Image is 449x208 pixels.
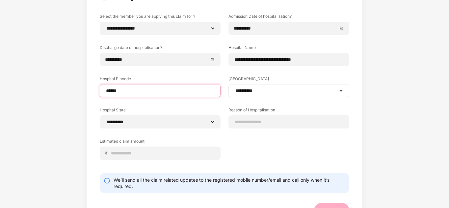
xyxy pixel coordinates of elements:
[228,107,349,115] label: Reason of Hospitalisation
[100,138,221,147] label: Estimated claim amount
[228,13,349,22] label: Admission Date of hospitalisation?
[114,177,345,189] div: We’ll send all the claim related updates to the registered mobile number/email and call only when...
[228,76,349,84] label: [GEOGRAPHIC_DATA]
[100,13,221,22] label: Select the member you are applying this claim for ?
[104,177,110,184] img: svg+xml;base64,PHN2ZyBpZD0iSW5mby0yMHgyMCIgeG1sbnM9Imh0dHA6Ly93d3cudzMub3JnLzIwMDAvc3ZnIiB3aWR0aD...
[228,45,349,53] label: Hospital Name
[105,150,110,156] span: ₹
[100,45,221,53] label: Discharge date of hospitalisation?
[100,76,221,84] label: Hospital Pincode
[100,107,221,115] label: Hospital State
